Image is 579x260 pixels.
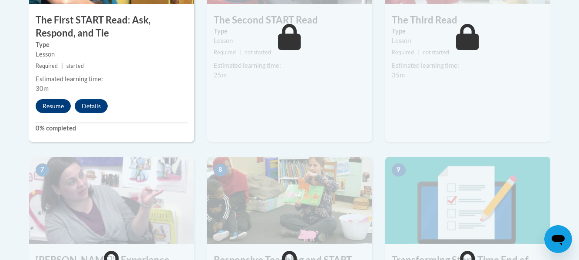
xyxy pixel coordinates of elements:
span: 9 [392,163,406,177]
span: Required [36,63,58,69]
button: Details [75,99,108,113]
h3: The First START Read: Ask, Respond, and Tie [29,13,194,40]
div: Estimated learning time: [36,74,188,84]
div: Estimated learning time: [392,61,544,70]
label: Type [392,27,544,36]
div: Lesson [36,50,188,59]
span: 7 [36,163,50,177]
label: 0% completed [36,123,188,133]
div: Estimated learning time: [214,61,366,70]
img: Course Image [29,157,194,244]
label: Type [36,40,188,50]
span: 25m [214,71,227,79]
span: not started [423,49,449,56]
h3: The Second START Read [207,13,372,27]
h3: The Third Read [385,13,550,27]
button: Resume [36,99,71,113]
span: 35m [392,71,405,79]
div: Lesson [392,36,544,46]
span: Required [214,49,236,56]
label: Type [214,27,366,36]
span: not started [245,49,271,56]
span: Required [392,49,414,56]
div: Lesson [214,36,366,46]
span: 8 [214,163,228,177]
span: started [66,63,84,69]
iframe: Button to launch messaging window [544,225,572,253]
span: | [417,49,419,56]
span: | [61,63,63,69]
span: | [239,49,241,56]
img: Course Image [385,157,550,244]
span: 30m [36,85,49,92]
img: Course Image [207,157,372,244]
